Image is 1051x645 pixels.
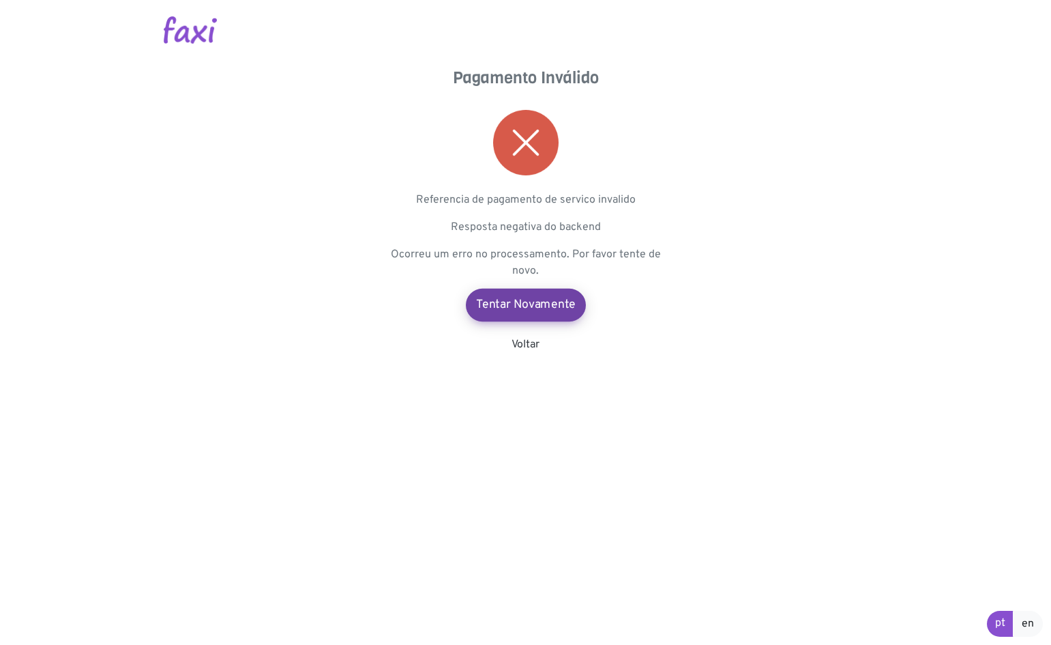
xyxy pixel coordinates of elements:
p: Resposta negativa do backend [389,219,662,235]
img: error [493,110,559,175]
h4: Pagamento Inválido [389,68,662,88]
a: pt [987,611,1013,637]
p: Ocorreu um erro no processamento. Por favor tente de novo. [389,246,662,279]
a: en [1013,611,1043,637]
a: Voltar [512,338,539,352]
a: Tentar Novamente [466,289,586,321]
p: Referencia de pagamento de servico invalido [389,192,662,208]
